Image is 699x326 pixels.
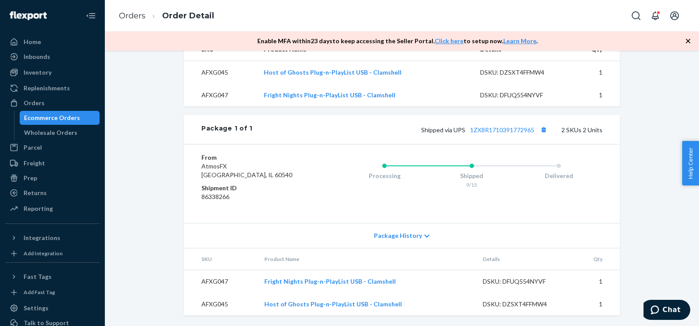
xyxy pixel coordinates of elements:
dt: Shipment ID [201,184,306,192]
div: Fast Tags [24,272,52,281]
div: 9/15 [428,181,516,189]
button: Integrations [5,231,100,245]
a: Home [5,35,100,49]
p: Enable MFA within 23 days to keep accessing the Seller Portal. to setup now. . [257,37,538,45]
td: AFXG047 [184,84,257,106]
div: DSKU: DFUQ554NYVF [480,91,562,100]
button: Open account menu [666,7,683,24]
a: Add Integration [5,248,100,259]
td: AFXG045 [184,293,257,316]
a: Orders [119,11,145,21]
div: Orders [24,99,45,107]
div: Integrations [24,233,60,242]
button: Copy tracking number [538,124,549,135]
th: Qty [571,248,620,270]
div: Settings [24,304,48,312]
a: Inventory [5,65,100,79]
div: Shipped [428,172,516,180]
div: Inventory [24,68,52,77]
button: Close Navigation [82,7,100,24]
div: Delivered [515,172,602,180]
td: AFXG047 [184,270,257,293]
a: Learn More [503,37,536,45]
a: Freight [5,156,100,170]
button: Open Search Box [627,7,645,24]
div: Add Fast Tag [24,288,55,296]
div: Freight [24,159,45,168]
th: Product Name [257,248,475,270]
img: Flexport logo [10,11,47,20]
a: Inbounds [5,50,100,64]
a: Prep [5,171,100,185]
a: Replenishments [5,81,100,95]
th: Details [476,248,572,270]
div: Reporting [24,204,53,213]
div: Wholesale Orders [24,128,77,137]
td: 1 [571,270,620,293]
ol: breadcrumbs [112,3,221,29]
div: Parcel [24,143,42,152]
div: Inbounds [24,52,50,61]
a: Settings [5,301,100,315]
button: Fast Tags [5,270,100,284]
a: Host of Ghosts Plug-n-PlayList USB - Clamshell [264,69,401,76]
td: AFXG045 [184,61,257,84]
a: Ecommerce Orders [20,111,100,125]
dd: 86338266 [201,192,306,201]
div: DSKU: DZSXT4FFMW4 [480,68,562,77]
div: Prep [24,174,37,182]
button: Open notifications [647,7,664,24]
a: 1ZX8R1710391772965 [470,126,534,134]
div: Returns [24,189,47,197]
th: SKU [184,248,257,270]
div: Replenishments [24,84,70,93]
div: Ecommerce Orders [24,113,80,122]
div: Add Integration [24,250,62,257]
a: Add Fast Tag [5,287,100,298]
div: Home [24,38,41,46]
a: Reporting [5,202,100,216]
a: Fright Nights Plug-n-PlayList USB - Clamshell [264,278,396,285]
a: Returns [5,186,100,200]
div: DSKU: DZSXT4FFMW4 [483,300,565,309]
div: 2 SKUs 2 Units [253,124,602,135]
td: 1 [569,84,620,106]
span: Shipped via UPS [421,126,549,134]
a: Wholesale Orders [20,126,100,140]
td: 1 [571,293,620,316]
button: Help Center [682,141,699,185]
a: Order Detail [162,11,214,21]
a: Fright Nights Plug-n-PlayList USB - Clamshell [264,91,395,99]
div: Processing [341,172,428,180]
div: DSKU: DFUQ554NYVF [483,277,565,286]
td: 1 [569,61,620,84]
iframe: Opens a widget where you can chat to one of our agents [644,300,690,322]
dt: From [201,153,306,162]
span: Package History [374,231,422,240]
a: Orders [5,96,100,110]
a: Click here [435,37,464,45]
span: AtmosFX [GEOGRAPHIC_DATA], IL 60540 [201,162,292,178]
a: Host of Ghosts Plug-n-PlayList USB - Clamshell [264,300,402,308]
a: Parcel [5,141,100,154]
div: Package 1 of 1 [201,124,253,135]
